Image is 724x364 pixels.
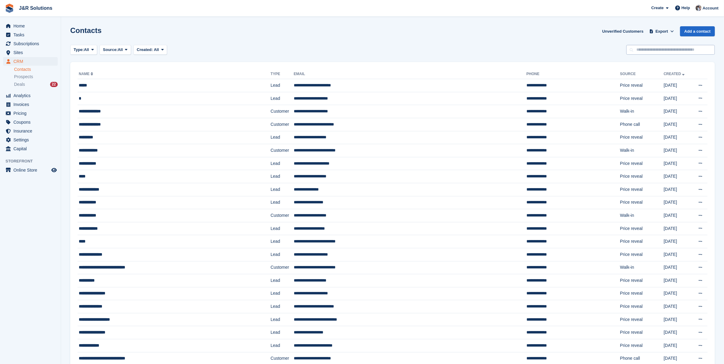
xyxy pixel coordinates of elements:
td: Price reveal [620,300,664,313]
td: Price reveal [620,131,664,144]
td: Walk-in [620,209,664,222]
a: menu [3,100,58,109]
span: Create [651,5,664,11]
span: Deals [14,82,25,87]
button: Export [648,26,675,36]
td: [DATE] [664,196,691,209]
td: [DATE] [664,79,691,92]
a: menu [3,39,58,48]
span: All [154,47,159,52]
span: Export [656,28,668,35]
a: menu [3,109,58,118]
td: Lead [271,131,294,144]
td: Price reveal [620,313,664,326]
td: Price reveal [620,274,664,287]
td: Walk-in [620,144,664,157]
td: [DATE] [664,170,691,183]
td: Lead [271,157,294,170]
td: [DATE] [664,131,691,144]
a: menu [3,136,58,144]
td: Price reveal [620,222,664,235]
span: Created: [137,47,153,52]
a: Unverified Customers [600,26,646,36]
td: Price reveal [620,79,664,92]
span: Settings [13,136,50,144]
h1: Contacts [70,26,102,35]
span: Storefront [5,158,61,164]
img: Steve Revell [696,5,702,11]
a: Deals 22 [14,81,58,88]
td: [DATE] [664,274,691,287]
td: Lead [271,183,294,196]
a: Name [79,72,94,76]
button: Type: All [70,45,97,55]
td: Lead [271,287,294,300]
td: [DATE] [664,235,691,248]
td: [DATE] [664,105,691,118]
td: Lead [271,313,294,326]
a: menu [3,48,58,57]
td: [DATE] [664,209,691,222]
span: Tasks [13,31,50,39]
a: Created [664,72,686,76]
span: Analytics [13,91,50,100]
span: Pricing [13,109,50,118]
a: Preview store [50,166,58,174]
div: 22 [50,82,58,87]
td: [DATE] [664,313,691,326]
td: Price reveal [620,170,664,183]
td: Price reveal [620,339,664,352]
span: Account [703,5,719,11]
td: Customer [271,261,294,274]
td: Lead [271,196,294,209]
td: Lead [271,170,294,183]
a: menu [3,31,58,39]
span: Insurance [13,127,50,135]
td: Price reveal [620,235,664,248]
td: Lead [271,235,294,248]
td: [DATE] [664,339,691,352]
a: Contacts [14,67,58,72]
span: Prospects [14,74,33,80]
span: Help [682,5,690,11]
th: Phone [526,69,620,79]
span: Source: [103,47,118,53]
td: Customer [271,144,294,157]
span: Sites [13,48,50,57]
td: [DATE] [664,222,691,235]
span: Subscriptions [13,39,50,48]
img: stora-icon-8386f47178a22dfd0bd8f6a31ec36ba5ce8667c1dd55bd0f319d3a0aa187defe.svg [5,4,14,13]
th: Type [271,69,294,79]
td: [DATE] [664,118,691,131]
td: [DATE] [664,183,691,196]
a: menu [3,22,58,30]
td: Price reveal [620,183,664,196]
span: Capital [13,144,50,153]
a: Prospects [14,74,58,80]
td: Lead [271,326,294,339]
td: [DATE] [664,287,691,300]
span: Coupons [13,118,50,126]
span: All [84,47,89,53]
td: Price reveal [620,196,664,209]
a: Add a contact [680,26,715,36]
td: Customer [271,105,294,118]
td: [DATE] [664,300,691,313]
td: [DATE] [664,157,691,170]
td: Lead [271,339,294,352]
td: Price reveal [620,157,664,170]
a: menu [3,91,58,100]
td: Lead [271,92,294,105]
td: Price reveal [620,287,664,300]
td: Walk-in [620,261,664,274]
a: J&R Solutions [16,3,55,13]
td: Lead [271,79,294,92]
a: menu [3,57,58,66]
a: menu [3,144,58,153]
td: [DATE] [664,144,691,157]
th: Email [294,69,526,79]
td: Customer [271,209,294,222]
a: menu [3,127,58,135]
button: Source: All [100,45,131,55]
td: Lead [271,248,294,261]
